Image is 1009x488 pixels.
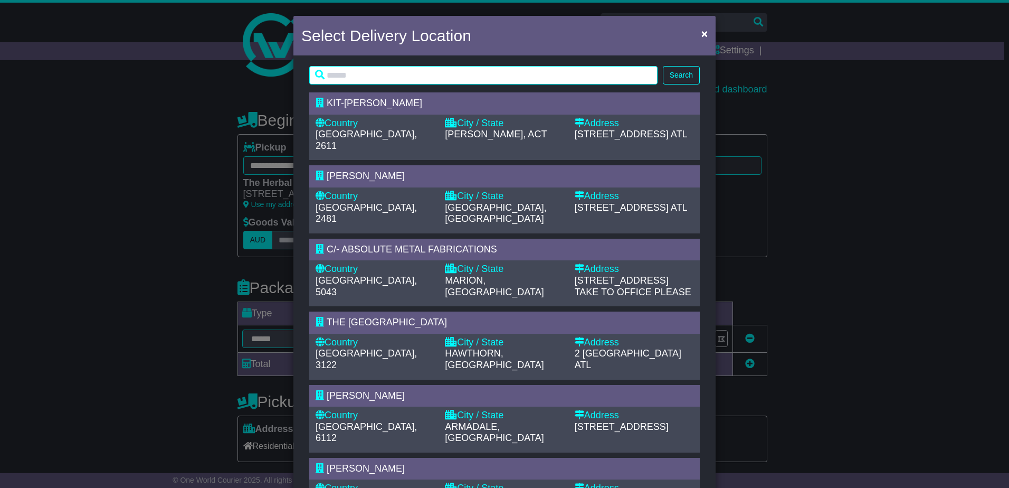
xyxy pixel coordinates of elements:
[575,337,693,349] div: Address
[316,410,434,421] div: Country
[445,191,564,202] div: City / State
[575,360,592,370] span: ATL
[575,348,681,359] span: 2 [GEOGRAPHIC_DATA]
[316,421,417,444] span: [GEOGRAPHIC_DATA], 6112
[671,202,688,213] span: ATL
[575,264,693,275] div: Address
[575,118,693,129] div: Address
[316,202,417,224] span: [GEOGRAPHIC_DATA], 2481
[445,202,546,224] span: [GEOGRAPHIC_DATA], [GEOGRAPHIC_DATA]
[316,275,417,297] span: [GEOGRAPHIC_DATA], 5043
[327,317,447,327] span: THE [GEOGRAPHIC_DATA]
[316,264,434,275] div: Country
[575,287,691,297] span: TAKE TO OFFICE PLEASE
[445,264,564,275] div: City / State
[316,348,417,370] span: [GEOGRAPHIC_DATA], 3122
[316,337,434,349] div: Country
[663,66,700,85] button: Search
[327,390,405,401] span: [PERSON_NAME]
[327,98,422,108] span: KIT-[PERSON_NAME]
[575,202,669,213] span: [STREET_ADDRESS]
[701,27,708,40] span: ×
[445,421,544,444] span: ARMADALE, [GEOGRAPHIC_DATA]
[575,191,693,202] div: Address
[575,129,669,139] span: [STREET_ADDRESS]
[316,129,417,151] span: [GEOGRAPHIC_DATA], 2611
[327,244,497,255] span: C/- ABSOLUTE METAL FABRICATIONS
[316,118,434,129] div: Country
[575,275,669,286] span: [STREET_ADDRESS]
[327,171,405,181] span: [PERSON_NAME]
[445,410,564,421] div: City / State
[445,129,547,139] span: [PERSON_NAME], ACT
[316,191,434,202] div: Country
[445,348,544,370] span: HAWTHORN, [GEOGRAPHIC_DATA]
[301,24,471,48] h4: Select Delivery Location
[696,23,713,44] button: Close
[671,129,688,139] span: ATL
[327,463,405,474] span: [PERSON_NAME]
[445,118,564,129] div: City / State
[445,337,564,349] div: City / State
[575,421,669,432] span: [STREET_ADDRESS]
[445,275,544,297] span: MARION, [GEOGRAPHIC_DATA]
[575,410,693,421] div: Address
